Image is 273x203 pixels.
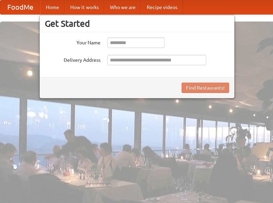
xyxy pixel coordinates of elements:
[0,0,40,14] a: FoodMe
[182,83,229,93] button: Find Restaurants!
[45,18,229,29] h3: Get Started
[65,0,104,14] a: How it works
[45,37,101,46] label: Your Name
[104,0,141,14] a: Who we are
[45,55,101,64] label: Delivery Address
[40,0,65,14] a: Home
[141,0,183,14] a: Recipe videos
